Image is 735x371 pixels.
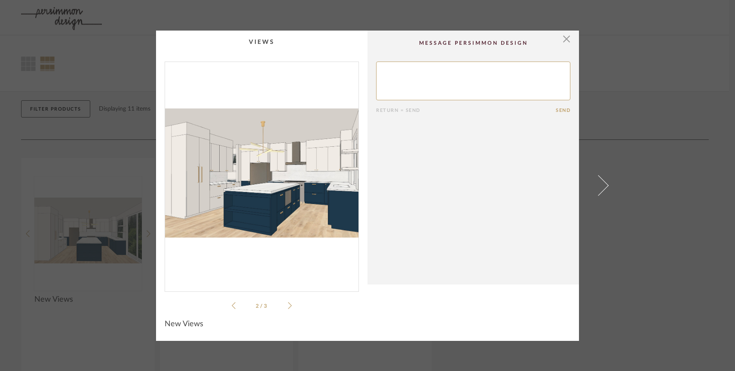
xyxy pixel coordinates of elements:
[165,62,358,284] div: 1
[256,303,260,309] span: 2
[376,108,556,113] div: Return = Send
[558,31,575,48] button: Close
[165,62,358,284] img: fb4ca77d-9110-4fb8-ad90-06644267cc13_1000x1000.jpg
[264,303,268,309] span: 3
[165,319,203,329] span: New Views
[556,108,570,113] button: Send
[260,303,264,309] span: /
